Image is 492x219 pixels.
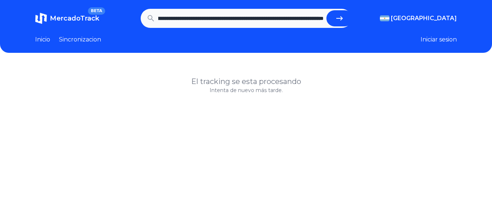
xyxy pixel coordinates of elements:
[380,15,389,21] img: Argentina
[380,14,457,23] button: [GEOGRAPHIC_DATA]
[35,87,457,94] p: Intenta de nuevo más tarde.
[35,76,457,87] h1: El tracking se esta procesando
[88,7,105,15] span: BETA
[421,35,457,44] button: Iniciar sesion
[35,12,47,24] img: MercadoTrack
[35,35,50,44] a: Inicio
[391,14,457,23] span: [GEOGRAPHIC_DATA]
[50,14,99,22] span: MercadoTrack
[35,12,99,24] a: MercadoTrackBETA
[59,35,101,44] a: Sincronizacion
